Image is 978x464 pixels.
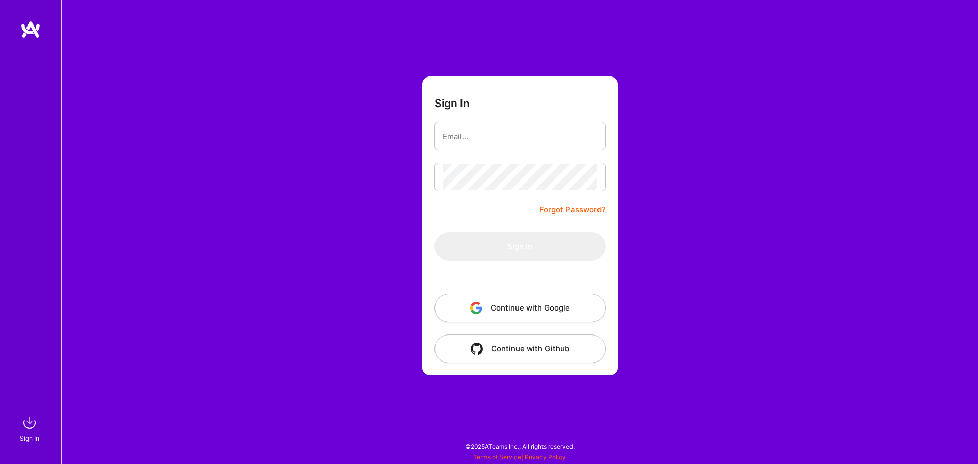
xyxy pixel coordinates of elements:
[471,343,483,355] img: icon
[470,302,482,314] img: icon
[20,433,39,444] div: Sign In
[434,97,470,110] h3: Sign In
[539,203,606,216] a: Forgot Password?
[434,334,606,363] button: Continue with Github
[473,453,521,461] a: Terms of Service
[473,453,566,461] span: |
[434,232,606,261] button: Sign In
[19,413,40,433] img: sign in
[21,413,40,444] a: sign inSign In
[61,433,978,459] div: © 2025 ATeams Inc., All rights reserved.
[525,453,566,461] a: Privacy Policy
[20,20,41,39] img: logo
[443,123,597,149] input: Email...
[434,294,606,322] button: Continue with Google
